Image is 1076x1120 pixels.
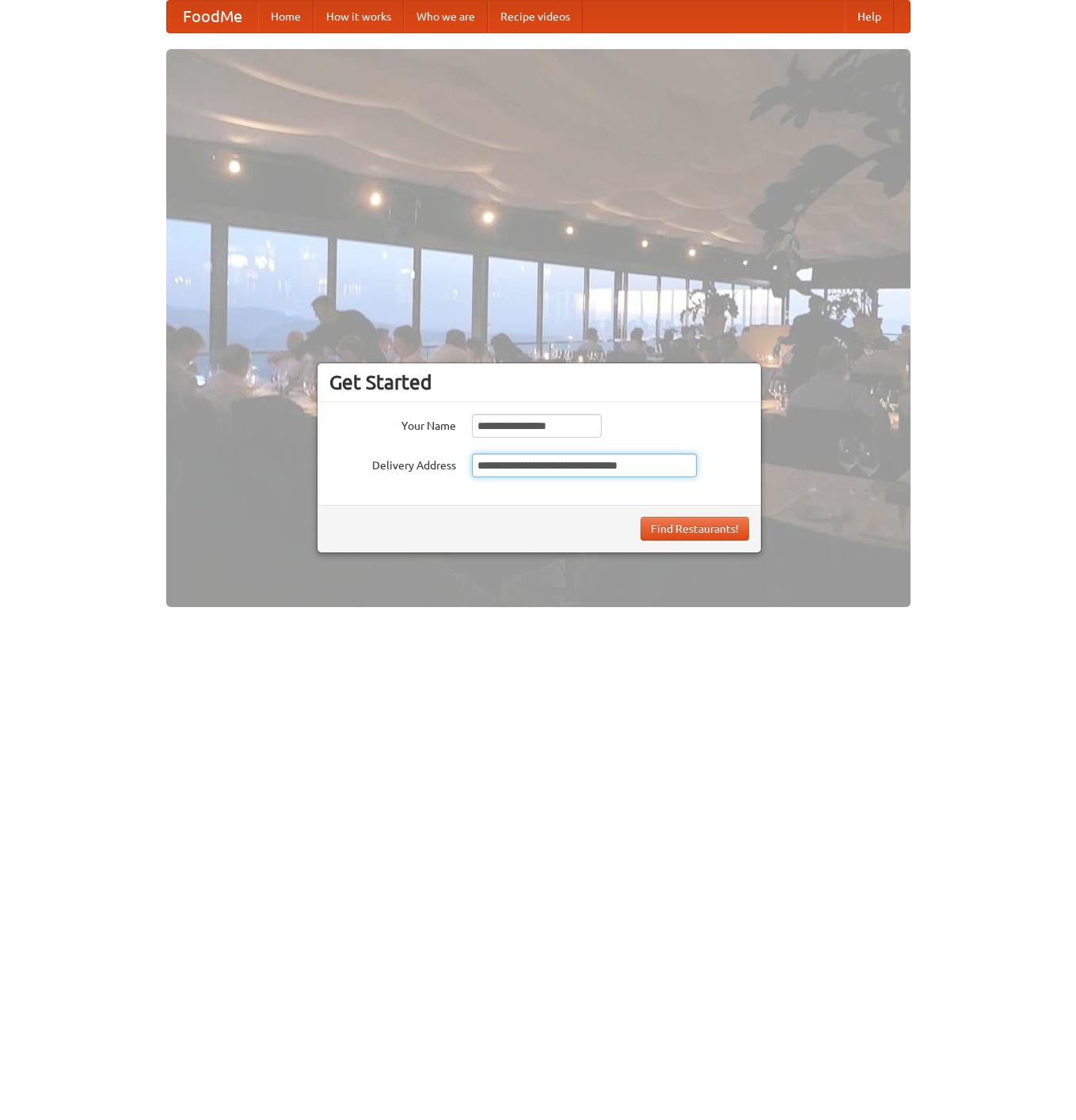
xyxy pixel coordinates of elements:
button: Find Restaurants! [641,517,749,541]
a: How it works [314,1,404,32]
a: Who we are [404,1,488,32]
a: Recipe videos [488,1,583,32]
label: Delivery Address [329,454,456,473]
a: FoodMe [167,1,258,32]
label: Your Name [329,414,456,434]
h3: Get Started [329,370,749,394]
a: Help [845,1,894,32]
a: Home [258,1,314,32]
